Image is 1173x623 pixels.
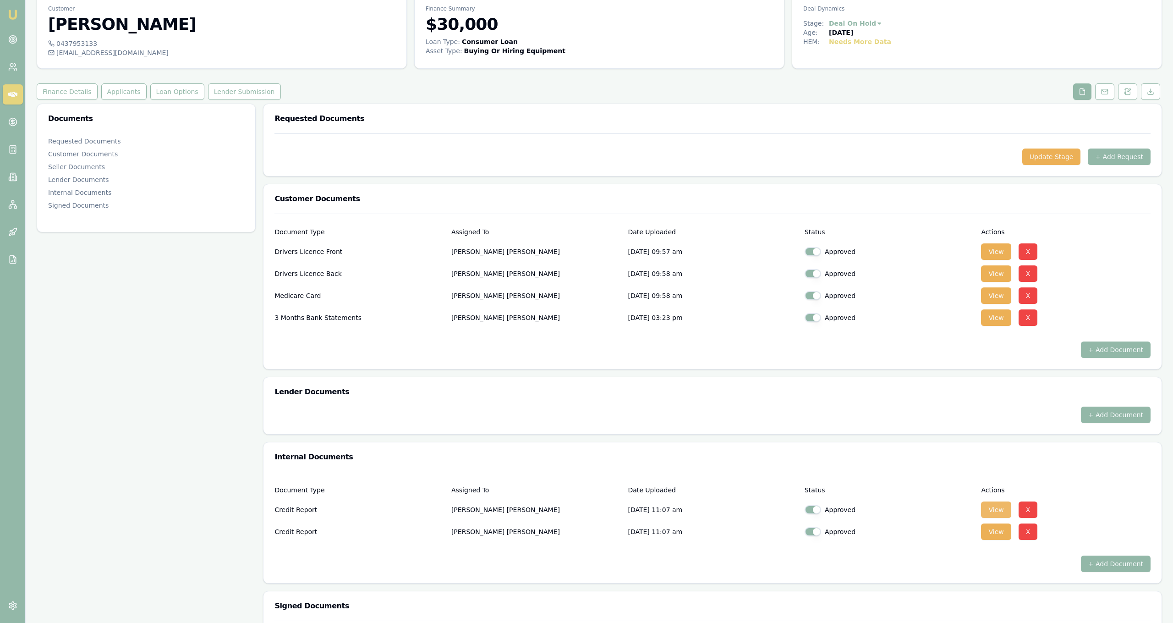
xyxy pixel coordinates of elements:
[99,83,148,100] a: Applicants
[274,487,444,493] div: Document Type
[274,453,1151,461] h3: Internal Documents
[981,502,1011,518] button: View
[48,137,244,146] div: Requested Documents
[805,487,974,493] div: Status
[981,309,1011,326] button: View
[464,46,565,55] div: Buying Or Hiring Equipment
[101,83,147,100] button: Applicants
[48,5,395,12] p: Customer
[628,523,797,541] p: [DATE] 11:07 am
[48,115,244,122] h3: Documents
[1081,556,1151,572] button: + Add Document
[1019,265,1038,282] button: X
[1019,287,1038,304] button: X
[1022,149,1081,165] button: Update Stage
[805,291,974,300] div: Approved
[48,149,244,159] div: Customer Documents
[274,388,1151,396] h3: Lender Documents
[1019,243,1038,260] button: X
[451,501,621,519] p: [PERSON_NAME] [PERSON_NAME]
[148,83,206,100] a: Loan Options
[1088,149,1151,165] button: + Add Request
[48,175,244,184] div: Lender Documents
[48,188,244,197] div: Internal Documents
[274,265,444,283] div: Drivers Licence Back
[274,309,444,327] div: 3 Months Bank Statements
[1081,342,1151,358] button: + Add Document
[1019,524,1038,540] button: X
[628,487,797,493] div: Date Uploaded
[1019,309,1038,326] button: X
[462,37,518,46] div: Consumer Loan
[48,201,244,210] div: Signed Documents
[274,602,1151,610] h3: Signed Documents
[1081,407,1151,423] button: + Add Document
[805,527,974,536] div: Approved
[274,523,444,541] div: Credit Report
[48,162,244,171] div: Seller Documents
[451,487,621,493] div: Assigned To
[981,243,1011,260] button: View
[274,501,444,519] div: Credit Report
[274,287,444,305] div: Medicare Card
[451,243,621,261] p: [PERSON_NAME] [PERSON_NAME]
[805,229,974,235] div: Status
[150,83,204,100] button: Loan Options
[628,287,797,305] p: [DATE] 09:58 am
[981,287,1011,304] button: View
[1019,502,1038,518] button: X
[48,15,395,33] h3: [PERSON_NAME]
[981,524,1011,540] button: View
[451,229,621,235] div: Assigned To
[829,28,853,37] div: [DATE]
[426,46,462,55] div: Asset Type :
[803,5,1151,12] p: Deal Dynamics
[451,523,621,541] p: [PERSON_NAME] [PERSON_NAME]
[451,265,621,283] p: [PERSON_NAME] [PERSON_NAME]
[803,28,829,37] div: Age:
[981,229,1151,235] div: Actions
[206,83,283,100] a: Lender Submission
[208,83,281,100] button: Lender Submission
[426,15,773,33] h3: $30,000
[981,265,1011,282] button: View
[274,115,1151,122] h3: Requested Documents
[803,19,829,28] div: Stage:
[805,505,974,514] div: Approved
[803,37,829,46] div: HEM:
[805,269,974,278] div: Approved
[628,265,797,283] p: [DATE] 09:58 am
[829,19,882,28] button: Deal On Hold
[426,5,773,12] p: Finance Summary
[7,9,18,20] img: emu-icon-u.png
[805,313,974,322] div: Approved
[628,243,797,261] p: [DATE] 09:57 am
[274,229,444,235] div: Document Type
[426,37,460,46] div: Loan Type:
[829,37,891,46] div: Needs More Data
[274,243,444,261] div: Drivers Licence Front
[37,83,99,100] a: Finance Details
[981,487,1151,493] div: Actions
[628,501,797,519] p: [DATE] 11:07 am
[37,83,98,100] button: Finance Details
[628,309,797,327] p: [DATE] 03:23 pm
[451,287,621,305] p: [PERSON_NAME] [PERSON_NAME]
[48,48,395,57] div: [EMAIL_ADDRESS][DOMAIN_NAME]
[805,247,974,256] div: Approved
[48,39,395,48] div: 0437953133
[451,309,621,327] p: [PERSON_NAME] [PERSON_NAME]
[628,229,797,235] div: Date Uploaded
[274,195,1151,203] h3: Customer Documents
